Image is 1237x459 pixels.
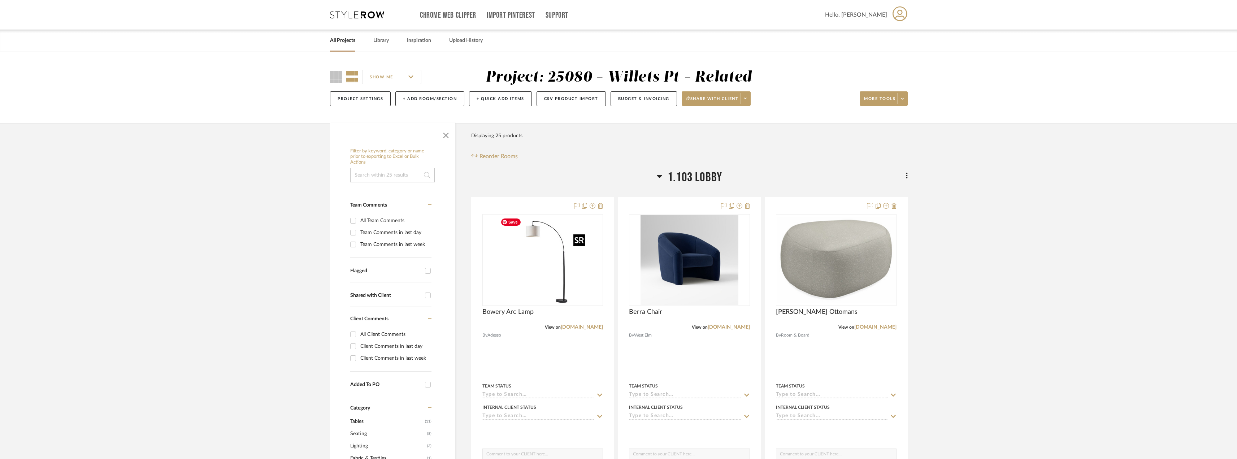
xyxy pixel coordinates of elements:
div: Client Comments in last day [360,341,430,352]
h6: Filter by keyword, category or name prior to exporting to Excel or Bulk Actions [350,148,435,165]
span: View on [545,325,561,329]
button: Budget & Invoicing [611,91,677,106]
a: [DOMAIN_NAME] [854,325,897,330]
span: Adesso [487,332,501,339]
span: (11) [425,416,431,427]
span: By [482,332,487,339]
div: Flagged [350,268,421,274]
a: Import Pinterest [487,12,535,18]
div: Displaying 25 products [471,129,522,143]
button: Project Settings [330,91,391,106]
span: View on [838,325,854,329]
input: Type to Search… [629,413,741,420]
div: Team Comments in last week [360,239,430,250]
div: All Client Comments [360,329,430,340]
button: Share with client [682,91,751,106]
input: Type to Search… [629,392,741,399]
a: Upload History [449,36,483,46]
span: Category [350,405,370,411]
span: 1.103 Lobby [668,170,722,185]
span: Room & Board [781,332,810,339]
img: Asher Ottomans [777,217,896,303]
a: Inspiration [407,36,431,46]
div: Client Comments in last week [360,352,430,364]
button: CSV Product Import [537,91,606,106]
span: Tables [350,415,423,428]
input: Type to Search… [482,392,594,399]
input: Type to Search… [482,413,594,420]
span: [PERSON_NAME] Ottomans [776,308,858,316]
div: Team Comments in last day [360,227,430,238]
span: West Elm [634,332,652,339]
div: Team Status [776,383,805,389]
span: (3) [427,440,431,452]
span: Seating [350,428,425,440]
div: Shared with Client [350,293,421,299]
div: Added To PO [350,382,421,388]
div: 0 [776,215,896,306]
span: By [629,332,634,339]
div: Project: 25080 - Willets Pt - Related [486,70,752,85]
button: + Quick Add Items [469,91,532,106]
button: Close [439,127,453,141]
span: Team Comments [350,203,387,208]
div: Internal Client Status [482,404,536,411]
span: (8) [427,428,431,439]
a: Support [546,12,568,18]
span: Bowery Arc Lamp [482,308,534,316]
div: Internal Client Status [629,404,683,411]
input: Type to Search… [776,413,888,420]
div: Internal Client Status [776,404,830,411]
span: More tools [864,96,895,107]
img: Berra Chair [641,215,738,305]
a: [DOMAIN_NAME] [708,325,750,330]
div: All Team Comments [360,215,430,226]
div: Team Status [482,383,511,389]
span: Save [501,218,521,226]
button: + Add Room/Section [395,91,464,106]
input: Type to Search… [776,392,888,399]
button: More tools [860,91,908,106]
a: Chrome Web Clipper [420,12,476,18]
span: Reorder Rooms [479,152,518,161]
input: Search within 25 results [350,168,435,182]
a: Library [373,36,389,46]
span: Lighting [350,440,425,452]
span: Share with client [686,96,739,107]
span: Berra Chair [629,308,662,316]
span: By [776,332,781,339]
span: View on [692,325,708,329]
button: Reorder Rooms [471,152,518,161]
img: Bowery Arc Lamp [498,215,588,305]
a: All Projects [330,36,355,46]
div: Team Status [629,383,658,389]
span: Client Comments [350,316,389,321]
span: Hello, [PERSON_NAME] [825,10,887,19]
a: [DOMAIN_NAME] [561,325,603,330]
